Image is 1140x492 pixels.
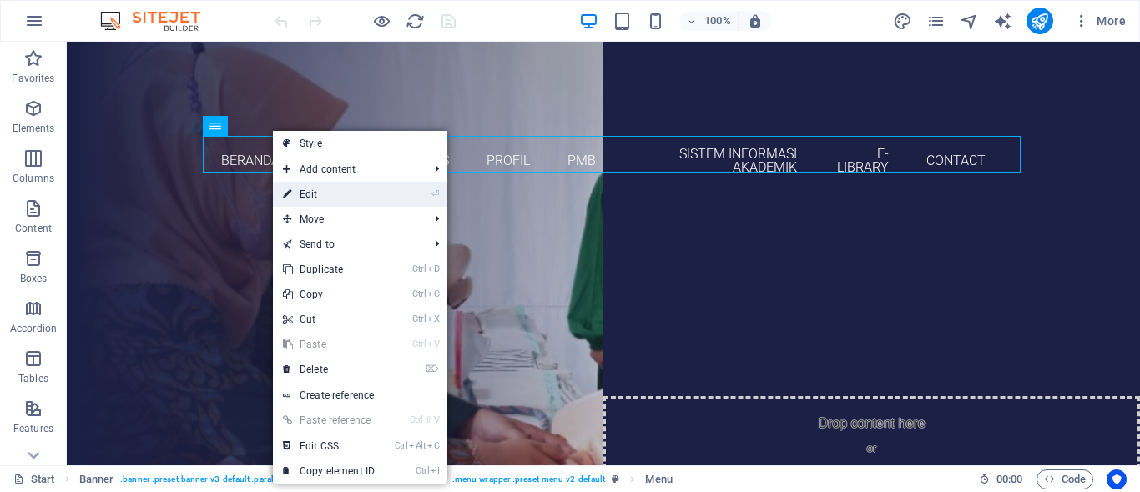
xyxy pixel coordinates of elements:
[431,188,439,199] i: ⏎
[993,12,1012,31] i: AI Writer
[893,11,913,31] button: design
[406,12,425,31] i: Reload page
[273,182,385,207] a: ⏎Edit
[993,11,1013,31] button: text_generator
[371,11,391,31] button: Click here to leave preview mode and continue editing
[960,11,980,31] button: navigator
[748,13,763,28] i: On resize automatically adjust zoom level to fit chosen device.
[10,322,57,335] p: Accordion
[13,122,55,135] p: Elements
[96,11,221,31] img: Editor Logo
[979,469,1023,489] h6: Session time
[960,12,979,31] i: Navigator
[427,440,439,451] i: C
[20,272,48,285] p: Boxes
[13,469,55,489] a: Click to cancel selection. Double-click to open Pages
[412,339,426,349] i: Ctrl
[15,222,52,235] p: Content
[273,282,385,307] a: CtrlCCopy
[893,12,912,31] i: Design (Ctrl+Alt+Y)
[427,339,439,349] i: V
[1027,8,1053,34] button: publish
[412,314,426,324] i: Ctrl
[679,11,739,31] button: 100%
[410,414,423,425] i: Ctrl
[996,469,1022,489] span: 00 00
[273,232,422,257] a: Send to
[273,157,422,182] span: Add content
[425,414,432,425] i: ⇧
[79,469,114,489] span: Click to select. Double-click to edit
[1037,469,1093,489] button: Code
[13,172,54,185] p: Columns
[18,372,48,385] p: Tables
[926,12,946,31] i: Pages (Ctrl+Alt+S)
[412,289,426,299] i: Ctrl
[273,383,447,408] a: Create reference
[1073,13,1126,29] span: More
[273,408,385,433] a: Ctrl⇧VPaste reference
[427,264,439,274] i: D
[452,469,605,489] span: . menu-wrapper .preset-menu-v2-default
[12,72,54,85] p: Favorites
[612,474,619,484] i: This element is a customizable preset
[273,459,385,484] a: CtrlICopy element ID
[1044,469,1086,489] span: Code
[273,207,422,232] span: Move
[273,434,385,459] a: CtrlAltCEdit CSS
[1008,473,1011,485] span: :
[273,307,385,332] a: CtrlXCut
[409,440,426,451] i: Alt
[273,332,385,357] a: CtrlVPaste
[395,440,408,451] i: Ctrl
[426,364,439,374] i: ⌦
[427,289,439,299] i: C
[1067,8,1132,34] button: More
[405,11,425,31] button: reload
[273,131,447,156] a: Style
[926,11,946,31] button: pages
[1030,12,1049,31] i: Publish
[273,357,385,382] a: ⌦Delete
[412,264,426,274] i: Ctrl
[645,469,672,489] span: Click to select. Double-click to edit
[13,422,53,435] p: Features
[79,469,673,489] nav: breadcrumb
[273,257,385,282] a: CtrlDDuplicate
[427,314,439,324] i: X
[704,11,731,31] h6: 100%
[1107,469,1127,489] button: Usercentrics
[431,465,439,476] i: I
[434,414,439,425] i: V
[120,469,341,489] span: . banner .preset-banner-v3-default .parallax .parallax-fixed
[416,465,429,476] i: Ctrl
